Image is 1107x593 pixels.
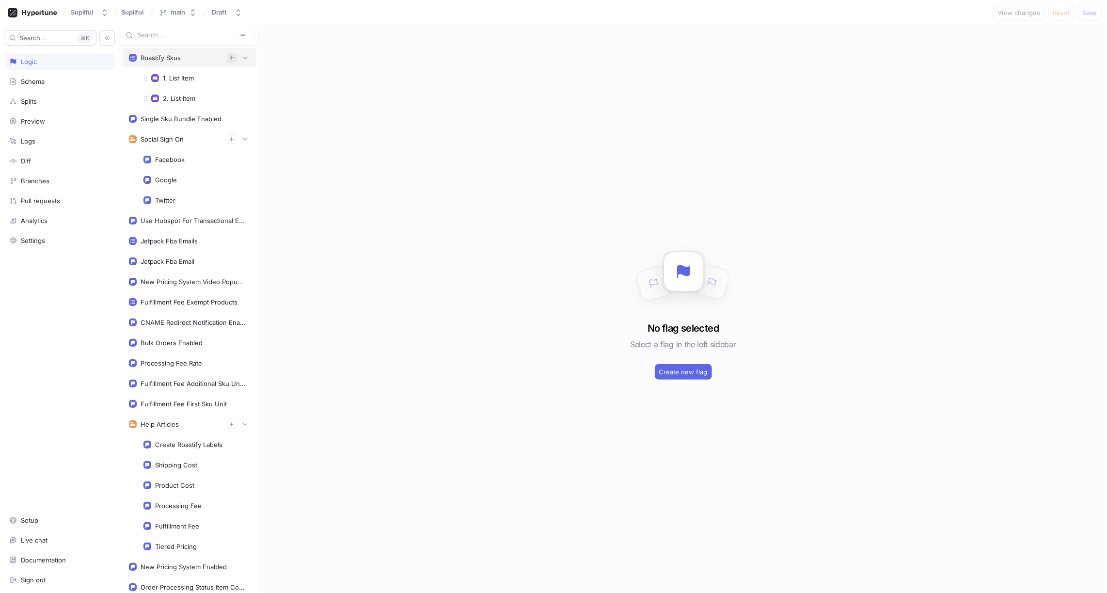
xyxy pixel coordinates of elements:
div: Bulk Orders Enabled [141,339,203,347]
div: Single Sku Bundle Enabled [141,115,221,123]
div: Order Processing Status Item Count [PERSON_NAME] [141,583,246,591]
div: Sign out [21,576,46,584]
div: main [171,8,185,16]
div: Pull requests [21,197,60,205]
div: Fulfillment Fee Exempt Products [141,298,237,306]
div: Draft [212,8,227,16]
div: Use Hubspot For Transactional Emails [141,217,246,224]
div: Social Sign On [141,135,184,143]
span: Save [1082,10,1097,16]
div: Settings [21,237,45,244]
div: Fulfillment Fee First Sku Unit [141,400,227,408]
span: Create new flag [659,369,708,375]
div: Logs [21,137,35,145]
div: Splits [21,97,37,105]
span: Search... [19,35,46,41]
div: Preview [21,117,45,125]
h3: No flag selected [648,321,719,336]
div: Processing Fee Rate [141,359,202,367]
div: Analytics [21,217,47,224]
div: Supliful [71,8,93,16]
button: Supliful [67,4,112,20]
div: Processing Fee [155,502,202,510]
div: CNAME Redirect Notification Enabled [141,319,246,326]
button: main [155,4,201,20]
div: Twitter [155,196,175,204]
span: View changes [997,10,1040,16]
div: Schema [21,78,45,85]
div: Tiered Pricing [155,543,197,550]
div: Logic [21,58,37,65]
div: Fulfillment Fee Additional Sku Units [141,380,246,387]
div: Documentation [21,556,66,564]
div: Roastify Skus [141,54,181,62]
button: Save [1078,5,1101,20]
div: K [77,33,92,43]
div: Fulfillment Fee [155,522,199,530]
span: Supliful [121,9,143,16]
div: Shipping Cost [155,461,197,469]
button: Draft [208,4,246,20]
div: 2. List Item [163,95,195,102]
input: Search... [137,31,236,40]
div: Live chat [21,536,47,544]
div: Branches [21,177,49,185]
div: Jetpack Fba Emails [141,237,198,245]
div: Product Cost [155,481,194,489]
button: Reset [1048,5,1074,20]
span: Reset [1053,10,1070,16]
button: Search...K [5,30,96,46]
h5: Select a flag in the left sidebar [630,336,736,353]
div: Create Roastify Labels [155,441,222,449]
a: Documentation [5,552,115,568]
div: New Pricing System Video Popup Enabled [141,278,246,286]
div: Facebook [155,156,185,163]
div: Setup [21,516,38,524]
div: Google [155,176,177,184]
div: Diff [21,157,31,165]
div: New Pricing System Enabled [141,563,227,571]
button: Create new flag [655,364,712,380]
div: Help Articles [141,420,179,428]
div: Jetpack Fba Email [141,257,194,265]
div: 1. List Item [163,74,194,82]
button: View changes [993,5,1044,20]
